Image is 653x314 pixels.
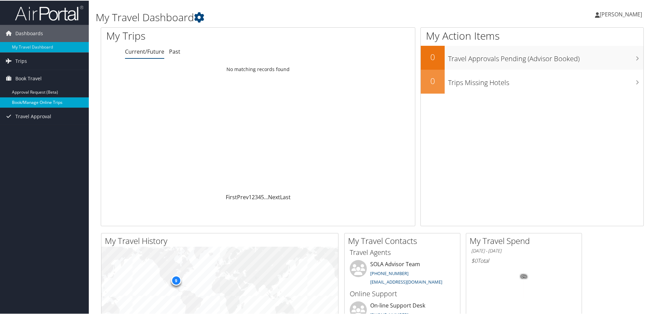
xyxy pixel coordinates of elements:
h2: My Travel Contacts [348,234,460,246]
a: 0Travel Approvals Pending (Advisor Booked) [421,45,643,69]
h6: [DATE] - [DATE] [471,247,576,254]
h2: 0 [421,74,445,86]
h1: My Action Items [421,28,643,42]
a: First [226,193,237,200]
a: 3 [255,193,258,200]
h3: Online Support [350,288,455,298]
li: SOLA Advisor Team [346,259,458,287]
h1: My Travel Dashboard [96,10,464,24]
span: Dashboards [15,24,43,41]
a: Past [169,47,180,55]
a: 4 [258,193,261,200]
h3: Trips Missing Hotels [448,74,643,87]
tspan: 0% [521,274,527,278]
a: Last [280,193,291,200]
span: Book Travel [15,69,42,86]
h1: My Trips [106,28,279,42]
h2: My Travel Spend [470,234,582,246]
img: airportal-logo.png [15,4,83,21]
span: $0 [471,256,477,264]
h3: Travel Agents [350,247,455,257]
span: Travel Approval [15,107,51,124]
h6: Total [471,256,576,264]
a: 1 [249,193,252,200]
td: No matching records found [101,63,415,75]
div: 9 [171,275,181,285]
a: [EMAIL_ADDRESS][DOMAIN_NAME] [370,278,442,284]
a: 2 [252,193,255,200]
a: [PHONE_NUMBER] [370,270,408,276]
span: Trips [15,52,27,69]
h3: Travel Approvals Pending (Advisor Booked) [448,50,643,63]
a: 0Trips Missing Hotels [421,69,643,93]
h2: My Travel History [105,234,338,246]
span: … [264,193,268,200]
span: [PERSON_NAME] [600,10,642,17]
a: Current/Future [125,47,164,55]
a: Next [268,193,280,200]
a: Prev [237,193,249,200]
a: [PERSON_NAME] [595,3,649,24]
a: 5 [261,193,264,200]
h2: 0 [421,51,445,62]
